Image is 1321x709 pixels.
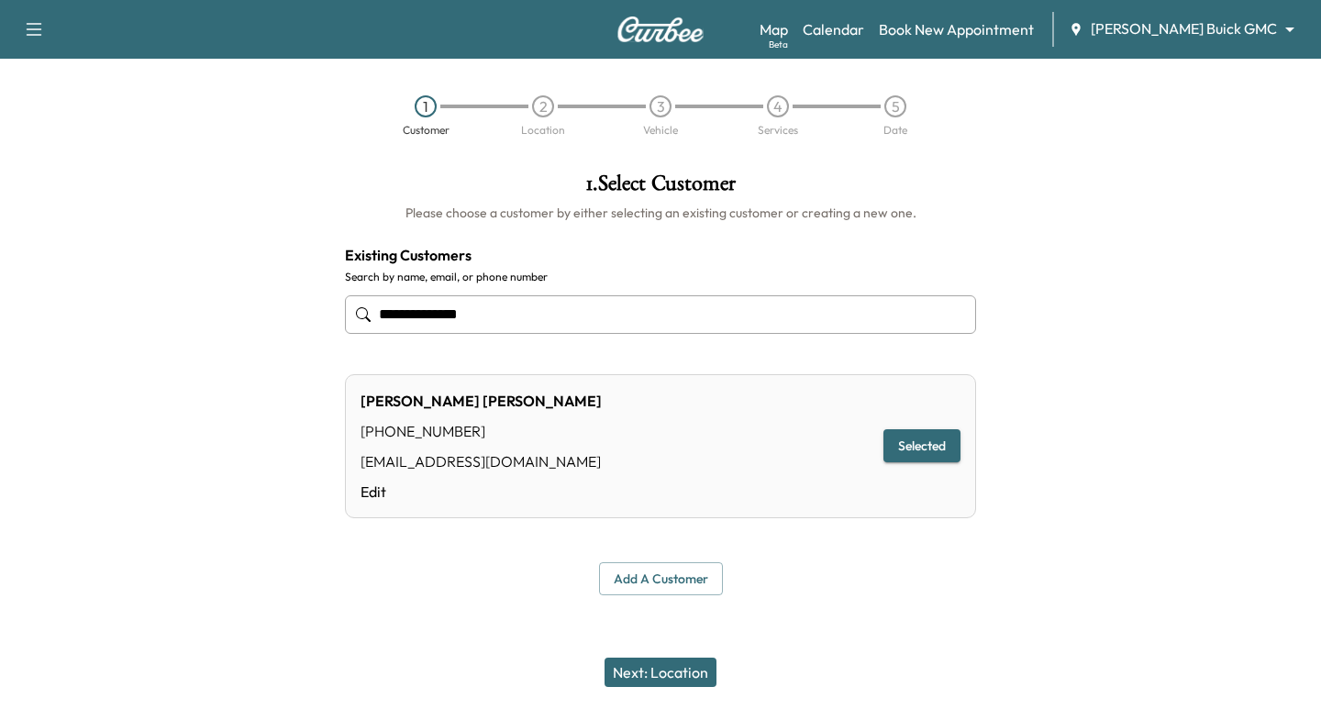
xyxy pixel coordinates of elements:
[345,244,976,266] h4: Existing Customers
[361,450,602,472] div: [EMAIL_ADDRESS][DOMAIN_NAME]
[521,125,565,136] div: Location
[1091,18,1277,39] span: [PERSON_NAME] Buick GMC
[883,125,907,136] div: Date
[769,38,788,51] div: Beta
[605,658,716,687] button: Next: Location
[403,125,450,136] div: Customer
[532,95,554,117] div: 2
[415,95,437,117] div: 1
[883,429,960,463] button: Selected
[767,95,789,117] div: 4
[803,18,864,40] a: Calendar
[361,390,602,412] div: [PERSON_NAME] [PERSON_NAME]
[361,481,602,503] a: Edit
[361,420,602,442] div: [PHONE_NUMBER]
[758,125,798,136] div: Services
[649,95,672,117] div: 3
[643,125,678,136] div: Vehicle
[879,18,1034,40] a: Book New Appointment
[345,172,976,204] h1: 1 . Select Customer
[884,95,906,117] div: 5
[345,204,976,222] h6: Please choose a customer by either selecting an existing customer or creating a new one.
[599,562,723,596] button: Add a customer
[345,270,976,284] label: Search by name, email, or phone number
[760,18,788,40] a: MapBeta
[616,17,705,42] img: Curbee Logo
